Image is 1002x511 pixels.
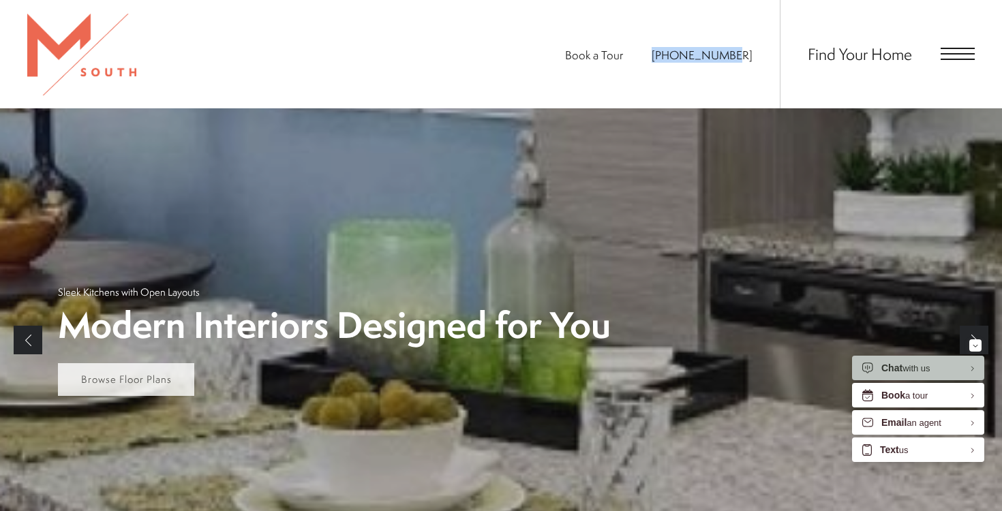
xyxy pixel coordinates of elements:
[27,14,136,95] img: MSouth
[941,48,975,60] button: Open Menu
[58,306,611,345] p: Modern Interiors Designed for You
[81,372,172,386] span: Browse Floor Plans
[960,326,988,354] a: Next
[565,47,623,63] a: Book a Tour
[58,285,200,299] p: Sleek Kitchens with Open Layouts
[808,43,912,65] a: Find Your Home
[652,47,753,63] span: [PHONE_NUMBER]
[58,363,194,396] a: Browse Floor Plans
[14,326,42,354] a: Previous
[652,47,753,63] a: Call Us at 813-570-8014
